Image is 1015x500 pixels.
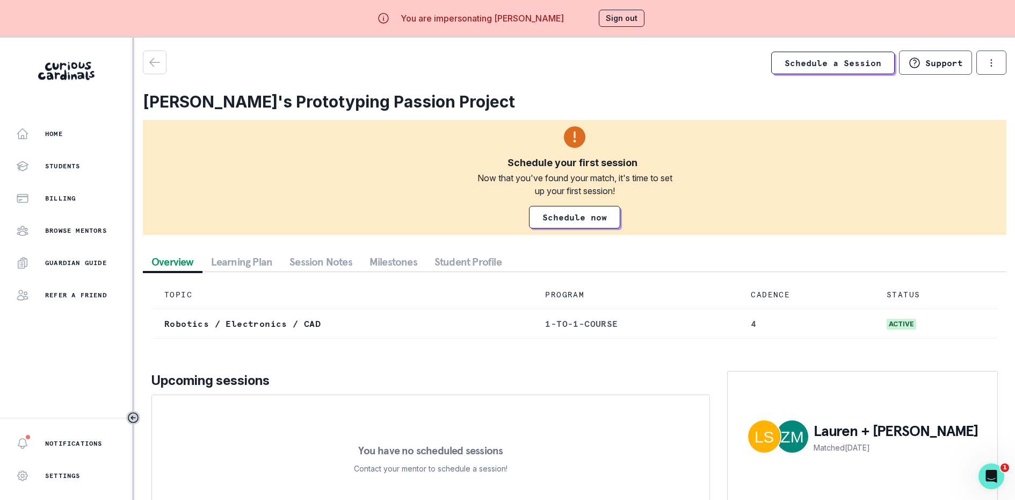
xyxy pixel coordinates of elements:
td: TOPIC [151,281,532,309]
button: Student Profile [426,252,510,272]
button: Learning Plan [202,252,281,272]
button: Milestones [361,252,426,272]
p: Contact your mentor to schedule a session! [354,462,508,475]
p: Home [45,130,63,138]
p: Browse Mentors [45,226,107,235]
p: Refer a friend [45,291,107,299]
td: 1-to-1-course [532,309,738,339]
p: You have no scheduled sessions [358,445,503,456]
p: Upcoming sessions [151,371,710,390]
p: Billing [45,194,76,203]
td: PROGRAM [532,281,738,309]
p: Support [925,58,963,68]
button: Support [899,51,972,75]
p: Matched [DATE] [814,442,978,453]
p: Settings [45,472,81,480]
button: Sign out [599,10,644,27]
img: Zoe Madera [776,420,808,453]
span: 1 [1001,463,1009,472]
img: Curious Cardinals Logo [38,62,95,80]
button: Toggle sidebar [126,411,140,425]
td: 4 [738,309,874,339]
td: CADENCE [738,281,874,309]
span: active [887,319,916,330]
a: Schedule a Session [771,52,895,74]
button: Session Notes [281,252,361,272]
p: Lauren + [PERSON_NAME] [814,420,978,442]
p: You are impersonating [PERSON_NAME] [401,12,564,25]
p: Guardian Guide [45,259,107,267]
p: Notifications [45,439,103,448]
p: Students [45,162,81,170]
h2: [PERSON_NAME]'s Prototyping Passion Project [143,92,1006,111]
div: Schedule your first session [508,156,637,169]
button: Overview [143,252,202,272]
img: Lauren Scott [748,420,780,453]
td: STATUS [874,281,998,309]
iframe: Intercom live chat [978,463,1004,489]
td: Robotics / Electronics / CAD [151,309,532,339]
a: Schedule now [529,206,620,228]
button: options [976,51,1006,75]
div: Now that you've found your match, it's time to set up your first session! [472,172,678,197]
